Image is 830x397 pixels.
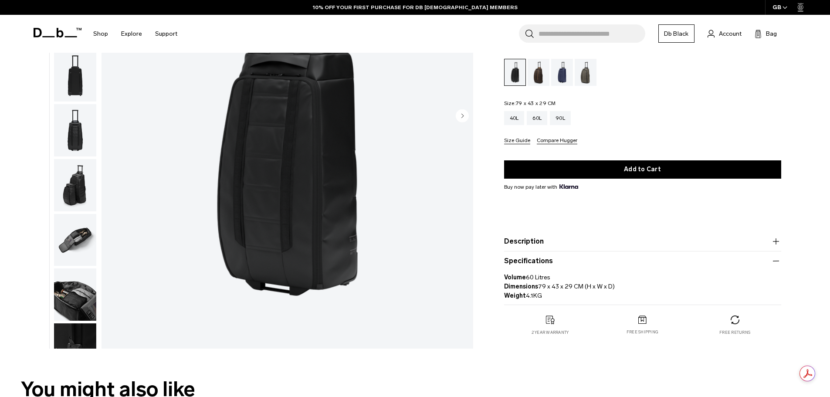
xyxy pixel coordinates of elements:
img: Hugger Roller Bag Check-in 60L Black Out [54,159,96,211]
nav: Main Navigation [87,15,184,53]
img: Hugger Roller Bag Check-in 60L Black Out [54,323,96,376]
span: Account [719,29,742,38]
button: Hugger Roller Bag Check-in 60L Black Out [54,214,97,267]
a: Account [708,28,742,39]
a: Blue Hour [551,59,573,86]
span: Buy now pay later with [504,183,578,191]
span: Bag [766,29,777,38]
button: Bag [755,28,777,39]
button: Description [504,236,781,247]
span: 79 x 43 x 29 CM [516,100,556,106]
button: Next slide [456,109,469,124]
button: Hugger Roller Bag Check-in 60L Black Out [54,268,97,321]
strong: Volume [504,274,526,281]
strong: Weight [504,292,526,299]
strong: Dimensions [504,283,538,290]
a: Support [155,18,177,49]
a: 90L [550,111,571,125]
img: Hugger Roller Bag Check-in 60L Black Out [54,214,96,266]
button: Hugger Roller Bag Check-in 60L Black Out [54,49,97,102]
button: Hugger Roller Bag Check-in 60L Black Out [54,323,97,376]
button: Hugger Roller Bag Check-in 60L Black Out [54,159,97,212]
a: Black Out [504,59,526,86]
img: Hugger Roller Bag Check-in 60L Black Out [54,268,96,321]
button: Compare Hugger [537,138,577,144]
p: Free shipping [627,329,658,336]
a: Explore [121,18,142,49]
img: {"height" => 20, "alt" => "Klarna"} [559,184,578,189]
a: Db Black [658,24,694,43]
button: Hugger Roller Bag Check-in 60L Black Out [54,104,97,157]
legend: Size: [504,101,556,106]
button: Add to Cart [504,160,781,179]
p: Free returns [719,329,750,336]
a: Shop [93,18,108,49]
a: 60L [527,111,547,125]
button: Size Guide [504,138,530,144]
legend: Color: [504,48,542,54]
a: 40L [504,111,525,125]
img: Hugger Roller Bag Check-in 60L Black Out [54,49,96,102]
p: 2 year warranty [532,329,569,336]
p: 60 Litres 79 x 43 x 29 CM (H x W x D) 4.1KG [504,266,781,300]
a: Forest Green [575,59,596,86]
img: Hugger Roller Bag Check-in 60L Black Out [54,104,96,156]
button: Specifications [504,256,781,266]
a: Espresso [528,59,549,86]
a: 10% OFF YOUR FIRST PURCHASE FOR DB [DEMOGRAPHIC_DATA] MEMBERS [313,3,518,11]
